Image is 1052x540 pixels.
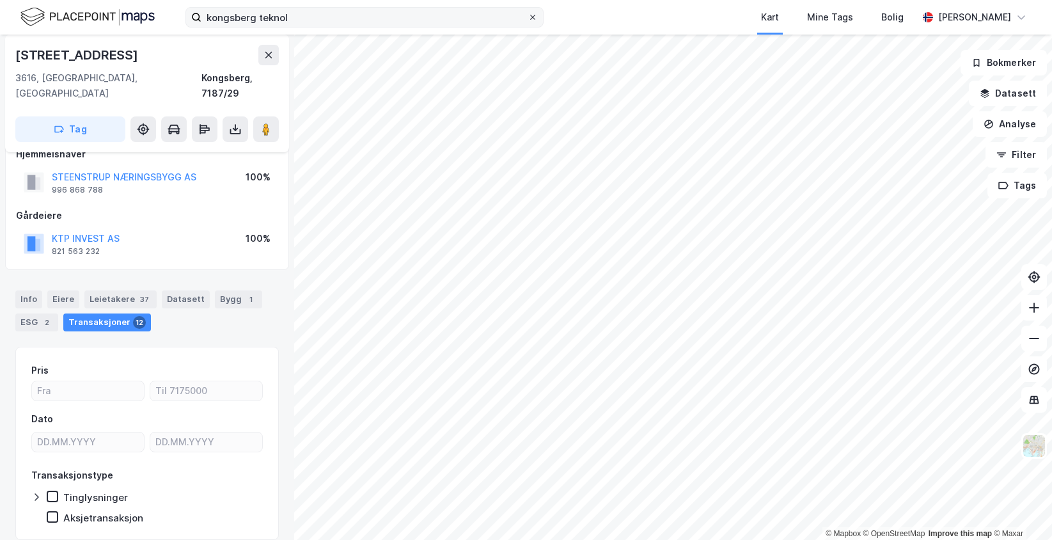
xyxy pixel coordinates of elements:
[52,246,100,257] div: 821 563 232
[881,10,904,25] div: Bolig
[863,529,925,538] a: OpenStreetMap
[246,231,271,246] div: 100%
[969,81,1047,106] button: Datasett
[826,529,861,538] a: Mapbox
[84,290,157,308] div: Leietakere
[985,142,1047,168] button: Filter
[246,170,271,185] div: 100%
[16,208,278,223] div: Gårdeiere
[961,50,1047,75] button: Bokmerker
[31,468,113,483] div: Transaksjonstype
[807,10,853,25] div: Mine Tags
[15,314,58,331] div: ESG
[15,70,201,101] div: 3616, [GEOGRAPHIC_DATA], [GEOGRAPHIC_DATA]
[150,381,262,401] input: Til 7175000
[938,10,1011,25] div: [PERSON_NAME]
[63,512,143,524] div: Aksjetransaksjon
[40,316,53,329] div: 2
[150,433,262,452] input: DD.MM.YYYY
[32,381,144,401] input: Fra
[244,293,257,306] div: 1
[15,290,42,308] div: Info
[52,185,103,195] div: 996 868 788
[133,316,146,329] div: 12
[1022,434,1046,458] img: Z
[15,116,125,142] button: Tag
[31,411,53,427] div: Dato
[15,45,141,65] div: [STREET_ADDRESS]
[31,363,49,378] div: Pris
[761,10,779,25] div: Kart
[201,8,528,27] input: Søk på adresse, matrikkel, gårdeiere, leietakere eller personer
[162,290,210,308] div: Datasett
[988,479,1052,540] iframe: Chat Widget
[137,293,152,306] div: 37
[973,111,1047,137] button: Analyse
[20,6,155,28] img: logo.f888ab2527a4732fd821a326f86c7f29.svg
[16,147,278,162] div: Hjemmelshaver
[63,491,128,504] div: Tinglysninger
[201,70,279,101] div: Kongsberg, 7187/29
[929,529,992,538] a: Improve this map
[215,290,262,308] div: Bygg
[32,433,144,452] input: DD.MM.YYYY
[47,290,79,308] div: Eiere
[987,173,1047,198] button: Tags
[63,314,151,331] div: Transaksjoner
